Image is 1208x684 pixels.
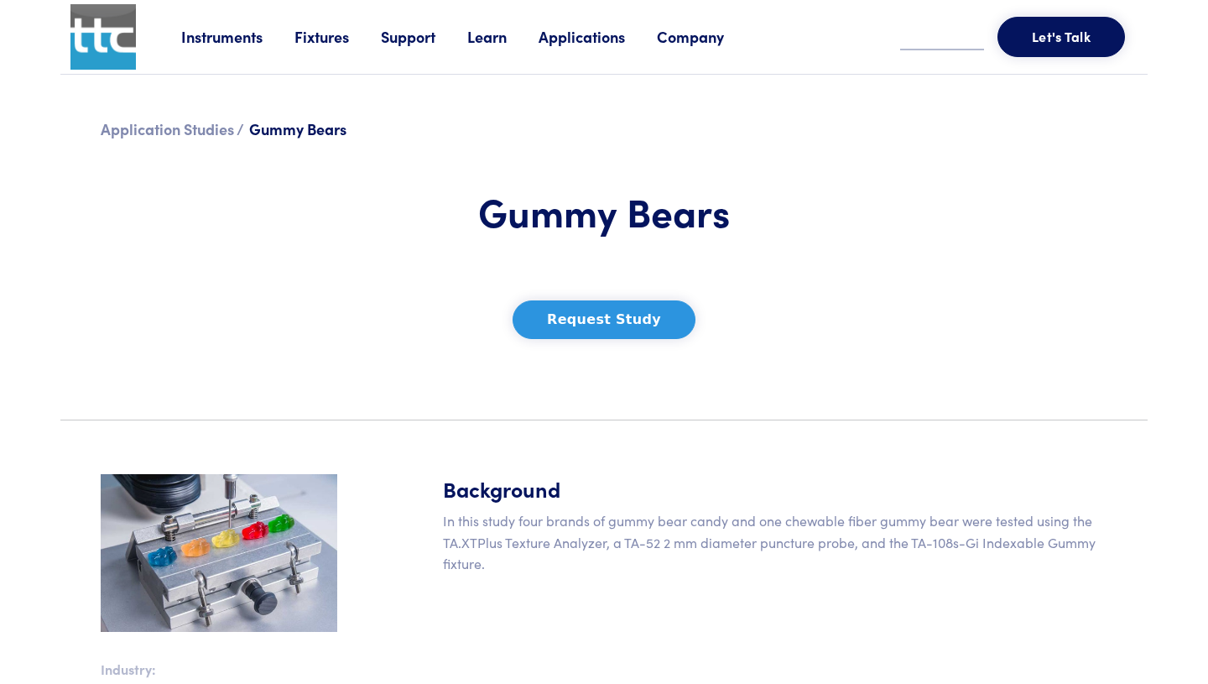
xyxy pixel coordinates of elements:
span: Gummy Bears [249,118,346,139]
a: Support [381,26,467,47]
button: Let's Talk [997,17,1125,57]
h1: Gummy Bears [357,187,851,236]
a: Company [657,26,756,47]
a: Application Studies / [101,118,244,139]
p: In this study four brands of gummy bear candy and one chewable fiber gummy bear were tested using... [443,510,1107,575]
button: Request Study [513,300,695,339]
a: Instruments [181,26,294,47]
h5: Background [443,474,1107,504]
p: Industry: [101,659,337,681]
a: Learn [467,26,539,47]
a: Fixtures [294,26,381,47]
img: ttc_logo_1x1_v1.0.png [70,4,136,70]
a: Applications [539,26,657,47]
